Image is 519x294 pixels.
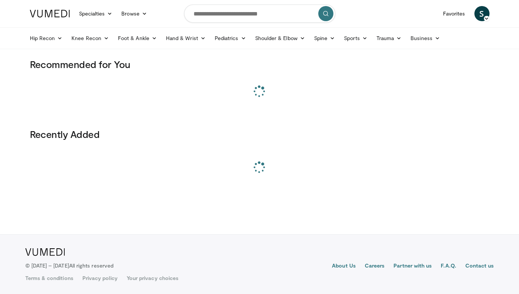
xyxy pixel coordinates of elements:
a: Your privacy choices [127,274,178,282]
a: Business [406,31,445,46]
a: Privacy policy [82,274,118,282]
a: Trauma [372,31,406,46]
a: Pediatrics [210,31,251,46]
span: All rights reserved [69,262,113,269]
a: Careers [365,262,385,271]
a: S [474,6,490,21]
a: Knee Recon [67,31,113,46]
a: Hip Recon [25,31,67,46]
a: Browse [117,6,152,21]
p: © [DATE] – [DATE] [25,262,114,269]
a: Favorites [438,6,470,21]
h3: Recommended for You [30,58,490,70]
a: F.A.Q. [441,262,456,271]
a: Terms & conditions [25,274,73,282]
a: Spine [310,31,339,46]
a: Foot & Ankle [113,31,161,46]
a: Sports [339,31,372,46]
a: Specialties [74,6,117,21]
a: Shoulder & Elbow [251,31,310,46]
a: Hand & Wrist [161,31,210,46]
a: About Us [332,262,356,271]
img: VuMedi Logo [30,10,70,17]
a: Contact us [465,262,494,271]
input: Search topics, interventions [184,5,335,23]
h3: Recently Added [30,128,490,140]
img: VuMedi Logo [25,248,65,256]
a: Partner with us [394,262,432,271]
